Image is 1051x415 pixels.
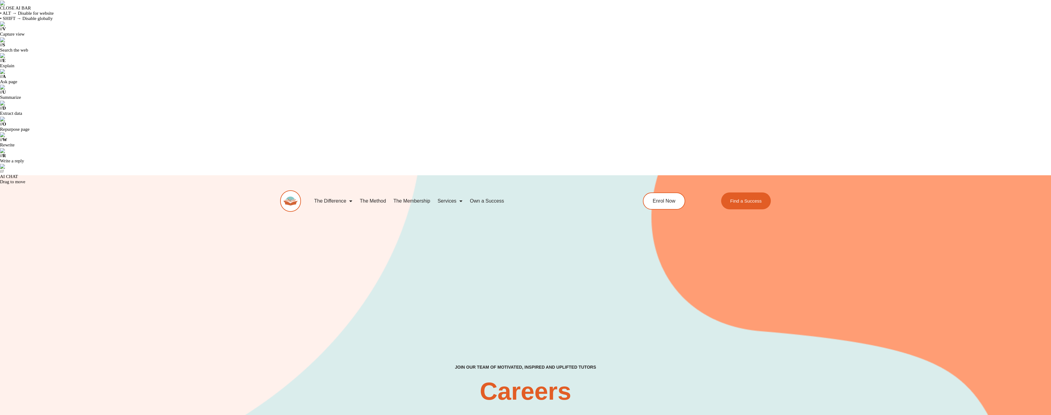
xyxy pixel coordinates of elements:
[311,194,615,208] nav: Menu
[643,192,685,210] a: Enrol Now
[730,199,762,203] span: Find a Success
[356,194,389,208] a: The Method
[434,194,466,208] a: Services
[466,194,508,208] a: Own a Success
[721,192,771,209] a: Find a Success
[415,379,637,404] h2: Careers
[653,199,675,204] span: Enrol Now
[390,194,434,208] a: The Membership
[311,194,356,208] a: The Difference
[453,365,598,370] h4: Join our team of motivated, inspired and uplifted tutors​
